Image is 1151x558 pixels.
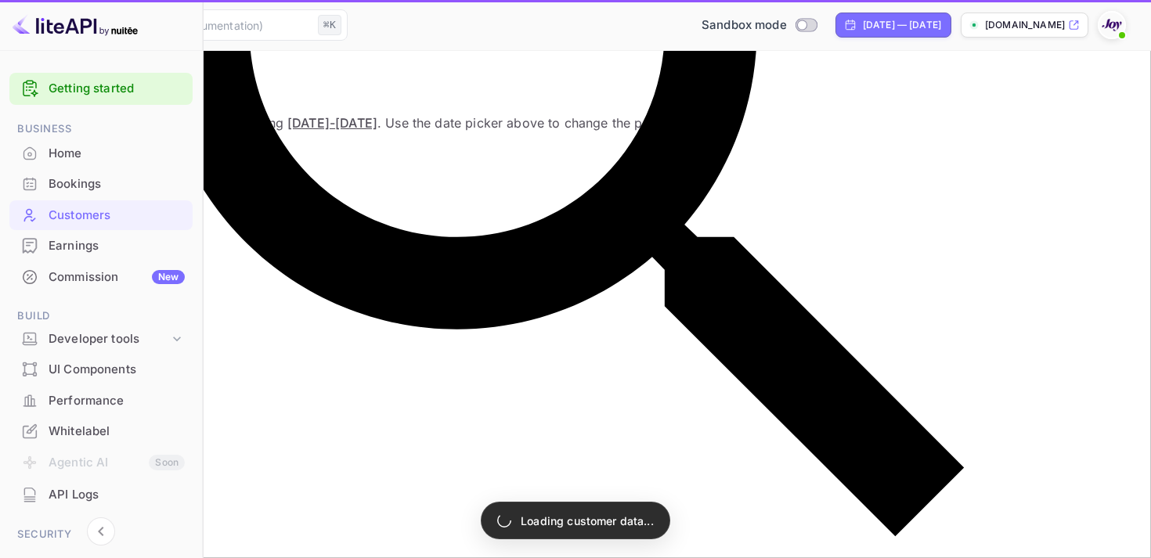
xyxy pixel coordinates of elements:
[49,268,185,286] div: Commission
[521,513,654,529] p: Loading customer data...
[49,392,185,410] div: Performance
[9,308,193,325] span: Build
[9,416,193,447] div: Whitelabel
[9,262,193,293] div: CommissionNew
[985,18,1065,32] p: [DOMAIN_NAME]
[9,200,193,229] a: Customers
[9,231,193,261] div: Earnings
[49,237,185,255] div: Earnings
[1099,13,1124,38] img: With Joy
[863,18,941,32] div: [DATE] — [DATE]
[695,16,823,34] div: Switch to Production mode
[9,355,193,385] div: UI Components
[49,80,185,98] a: Getting started
[9,121,193,138] span: Business
[9,231,193,260] a: Earnings
[87,517,115,545] button: Collapse navigation
[9,416,193,445] a: Whitelabel
[49,207,185,225] div: Customers
[49,486,185,504] div: API Logs
[9,386,193,416] div: Performance
[152,270,185,284] div: New
[9,480,193,509] a: API Logs
[9,169,193,200] div: Bookings
[318,15,341,35] div: ⌘K
[9,326,193,353] div: Developer tools
[49,175,185,193] div: Bookings
[9,386,193,415] a: Performance
[9,355,193,383] a: UI Components
[9,73,193,105] div: Getting started
[702,16,787,34] span: Sandbox mode
[9,480,193,510] div: API Logs
[9,200,193,231] div: Customers
[49,361,185,379] div: UI Components
[9,139,193,167] a: Home
[49,145,185,163] div: Home
[49,423,185,441] div: Whitelabel
[9,139,193,169] div: Home
[9,262,193,291] a: CommissionNew
[9,526,193,543] span: Security
[49,330,169,348] div: Developer tools
[9,169,193,198] a: Bookings
[13,13,138,38] img: LiteAPI logo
